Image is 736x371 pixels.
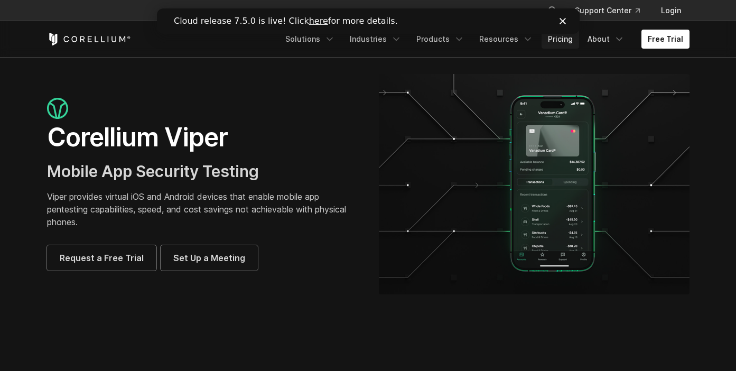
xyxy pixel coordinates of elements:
a: About [581,30,631,49]
span: Mobile App Security Testing [47,162,259,181]
p: Viper provides virtual iOS and Android devices that enable mobile app pentesting capabilities, sp... [47,190,358,228]
a: Corellium Home [47,33,131,45]
button: Search [543,1,562,20]
div: Navigation Menu [535,1,690,20]
a: Free Trial [641,30,690,49]
iframe: Intercom live chat banner [157,8,580,34]
img: viper_icon_large [47,98,68,119]
h1: Corellium Viper [47,122,358,153]
a: Industries [343,30,408,49]
a: Resources [473,30,539,49]
a: Request a Free Trial [47,245,156,271]
a: Products [410,30,471,49]
a: Set Up a Meeting [161,245,258,271]
a: Solutions [279,30,341,49]
img: viper_hero [379,74,690,294]
a: Support Center [566,1,648,20]
span: Request a Free Trial [60,252,144,264]
div: Close [403,10,413,16]
a: Pricing [542,30,579,49]
div: Navigation Menu [279,30,690,49]
a: Login [653,1,690,20]
span: Set Up a Meeting [173,252,245,264]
